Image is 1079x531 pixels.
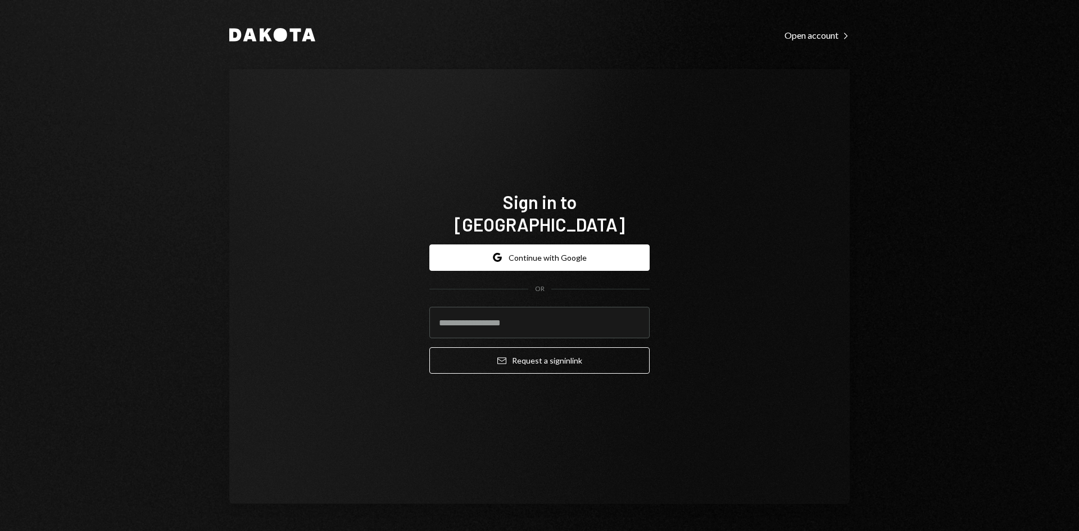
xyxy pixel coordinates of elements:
h1: Sign in to [GEOGRAPHIC_DATA] [429,190,650,235]
button: Request a signinlink [429,347,650,374]
button: Continue with Google [429,244,650,271]
a: Open account [785,29,850,41]
div: Open account [785,30,850,41]
div: OR [535,284,545,294]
